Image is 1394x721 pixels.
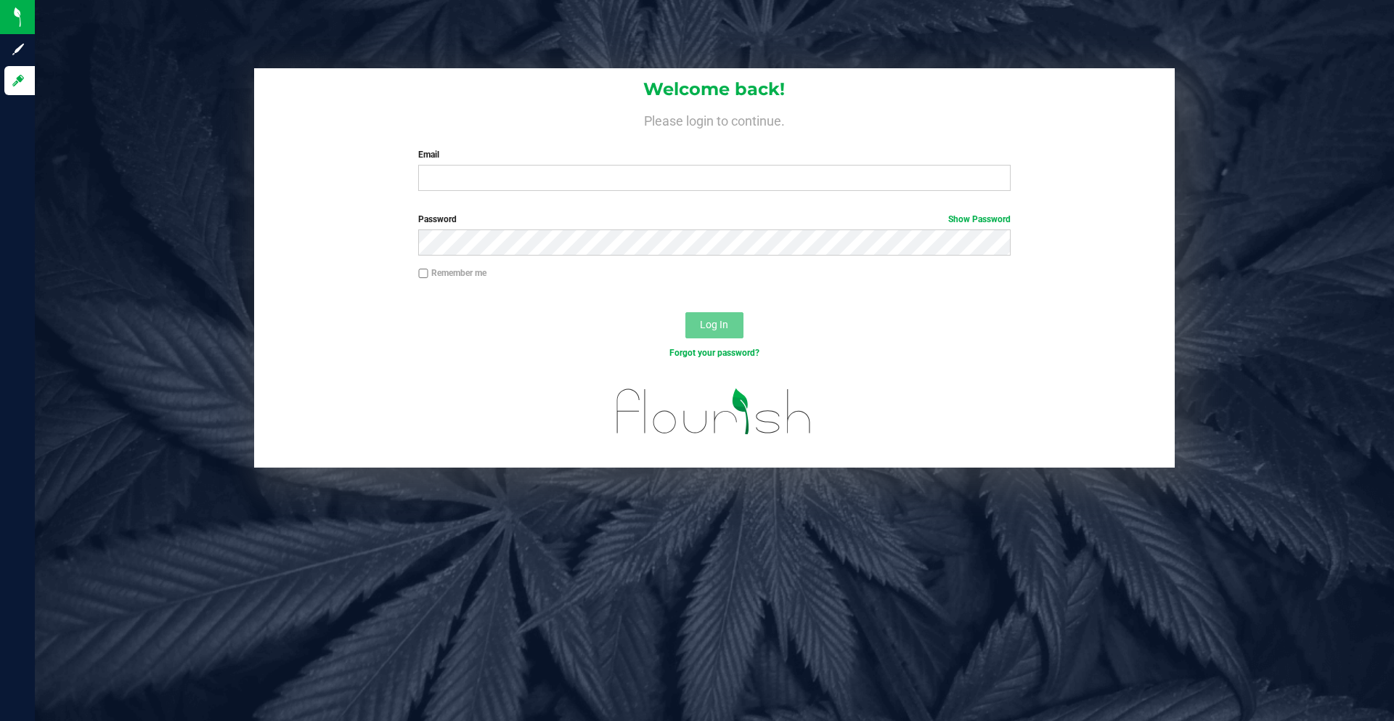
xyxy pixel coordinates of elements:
[11,42,25,57] inline-svg: Sign up
[948,214,1011,224] a: Show Password
[11,73,25,88] inline-svg: Log in
[418,269,428,279] input: Remember me
[685,312,743,338] button: Log In
[254,80,1175,99] h1: Welcome back!
[669,348,759,358] a: Forgot your password?
[599,375,829,449] img: flourish_logo.svg
[418,266,486,280] label: Remember me
[254,110,1175,128] h4: Please login to continue.
[700,319,728,330] span: Log In
[418,214,457,224] span: Password
[418,148,1010,161] label: Email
